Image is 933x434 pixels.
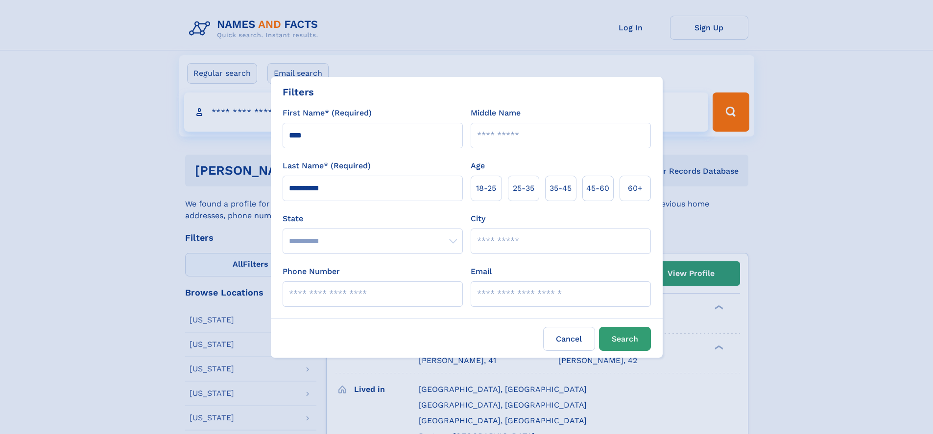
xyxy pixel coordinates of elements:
[628,183,643,194] span: 60+
[283,107,372,119] label: First Name* (Required)
[586,183,609,194] span: 45‑60
[471,160,485,172] label: Age
[471,213,485,225] label: City
[471,107,521,119] label: Middle Name
[283,160,371,172] label: Last Name* (Required)
[283,85,314,99] div: Filters
[599,327,651,351] button: Search
[476,183,496,194] span: 18‑25
[513,183,534,194] span: 25‑35
[471,266,492,277] label: Email
[283,266,340,277] label: Phone Number
[283,213,463,225] label: State
[550,183,572,194] span: 35‑45
[543,327,595,351] label: Cancel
